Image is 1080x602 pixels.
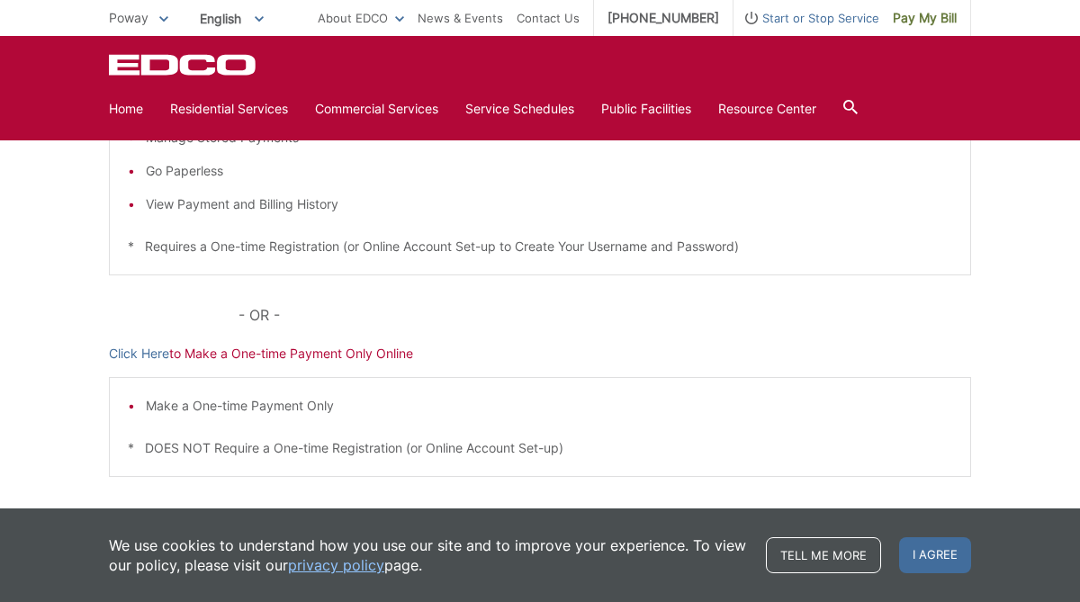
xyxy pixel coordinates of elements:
a: Service Schedules [465,99,574,119]
span: Pay My Bill [893,8,957,28]
a: EDCD logo. Return to the homepage. [109,54,258,76]
a: Home [109,99,143,119]
p: * Requires a One-time Registration (or Online Account Set-up to Create Your Username and Password) [128,237,952,256]
p: * DOES NOT Require a One-time Registration (or Online Account Set-up) [128,438,952,458]
a: privacy policy [288,555,384,575]
p: We use cookies to understand how you use our site and to improve your experience. To view our pol... [109,535,748,575]
a: News & Events [418,8,503,28]
a: Residential Services [170,99,288,119]
a: Public Facilities [601,99,691,119]
li: Make a One-time Payment Only [146,396,952,416]
span: Poway [109,10,148,25]
a: Commercial Services [315,99,438,119]
p: - OR - [238,302,971,328]
span: English [186,4,277,33]
a: Resource Center [718,99,816,119]
li: Go Paperless [146,161,952,181]
a: About EDCO [318,8,404,28]
a: Tell me more [766,537,881,573]
a: Contact Us [517,8,580,28]
span: I agree [899,537,971,573]
li: View Payment and Billing History [146,194,952,214]
p: to Make a One-time Payment Only Online [109,344,971,364]
a: Click Here [109,344,169,364]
